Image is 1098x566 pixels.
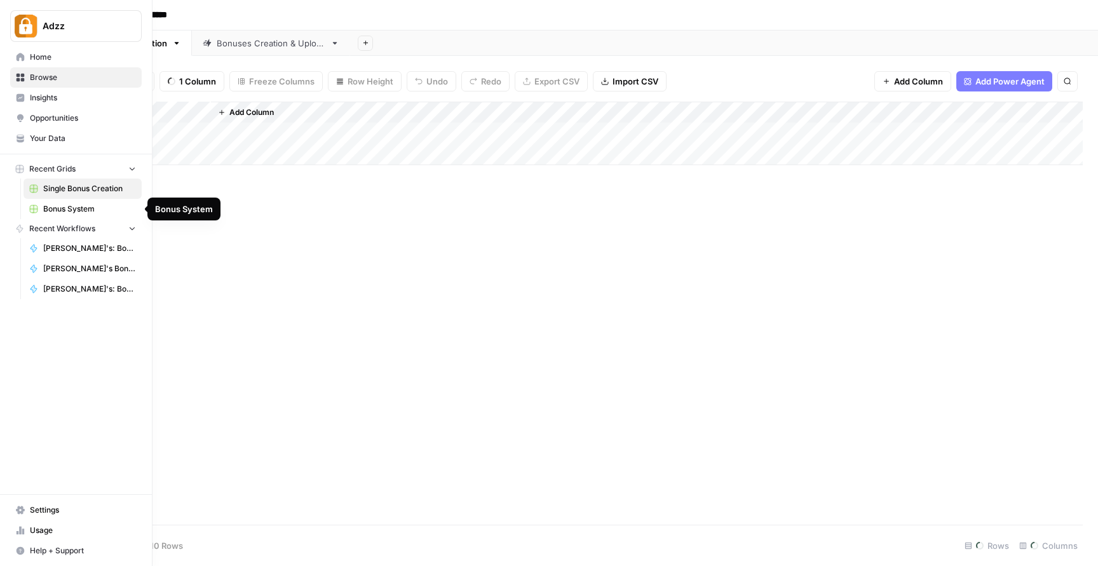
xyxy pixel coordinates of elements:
button: Add Column [874,71,951,91]
span: Recent Workflows [29,223,95,234]
button: Workspace: Adzz [10,10,142,42]
span: Import CSV [613,75,658,88]
span: [PERSON_NAME]'s Bonus Text Creation + Language [43,263,136,274]
div: Bonuses Creation & Upload [217,37,325,50]
span: Add Column [229,107,274,118]
span: Opportunities [30,112,136,124]
img: Adzz Logo [15,15,37,37]
span: [PERSON_NAME]'s: Bonuses Section for NoDeposit [43,283,136,295]
a: Bonus System [24,199,142,219]
span: Row Height [348,75,393,88]
a: Browse [10,67,142,88]
button: Row Height [328,71,402,91]
span: Your Data [30,133,136,144]
span: [PERSON_NAME]'s: Bonuses Search [43,243,136,254]
div: Rows [959,536,1014,556]
span: Undo [426,75,448,88]
a: Insights [10,88,142,108]
span: Redo [481,75,501,88]
button: Freeze Columns [229,71,323,91]
a: Your Data [10,128,142,149]
button: Undo [407,71,456,91]
a: [PERSON_NAME]'s Bonus Text Creation + Language [24,259,142,279]
span: Help + Support [30,545,136,556]
button: Redo [461,71,510,91]
span: Recent Grids [29,163,76,175]
span: Bonus System [43,203,136,215]
a: [PERSON_NAME]'s: Bonuses Search [24,238,142,259]
a: Home [10,47,142,67]
a: Single Bonus Creation [24,179,142,199]
span: 1 Column [179,75,216,88]
button: 1 Column [159,71,224,91]
div: Bonus System [155,203,213,215]
a: [PERSON_NAME]'s: Bonuses Section for NoDeposit [24,279,142,299]
span: Single Bonus Creation [43,183,136,194]
button: Export CSV [515,71,588,91]
a: Bonuses Creation & Upload [192,30,350,56]
span: Adzz [43,20,119,32]
button: Add Column [213,104,279,121]
span: Settings [30,504,136,516]
a: Settings [10,500,142,520]
span: Add Power Agent [975,75,1045,88]
span: Browse [30,72,136,83]
button: Help + Support [10,541,142,561]
a: Opportunities [10,108,142,128]
span: Add 10 Rows [132,539,183,552]
span: Insights [30,92,136,104]
button: Add Power Agent [956,71,1052,91]
div: Columns [1014,536,1083,556]
span: Export CSV [534,75,579,88]
span: Freeze Columns [249,75,315,88]
button: Recent Grids [10,159,142,179]
a: Usage [10,520,142,541]
span: Usage [30,525,136,536]
button: Import CSV [593,71,667,91]
span: Add Column [894,75,943,88]
span: Home [30,51,136,63]
button: Recent Workflows [10,219,142,238]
